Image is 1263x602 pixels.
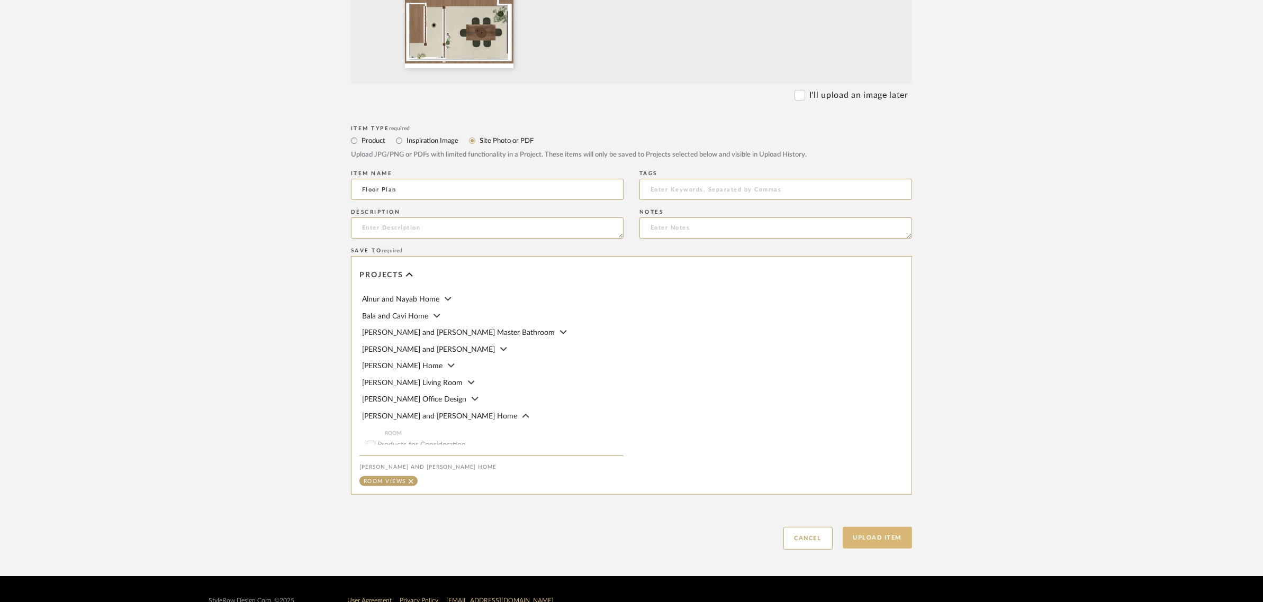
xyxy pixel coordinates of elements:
[809,89,908,102] label: I'll upload an image later
[351,150,912,160] div: Upload JPG/PNG or PDFs with limited functionality in a Project. These items will only be saved to...
[479,135,534,147] label: Site Photo or PDF
[639,209,912,215] div: Notes
[362,396,466,403] span: [PERSON_NAME] Office Design
[385,429,624,437] span: ROOM
[351,248,912,254] div: Save To
[351,125,912,132] div: Item Type
[362,362,443,370] span: [PERSON_NAME] Home
[362,379,463,387] span: [PERSON_NAME] Living Room
[359,271,403,280] span: Projects
[360,135,385,147] label: Product
[351,209,624,215] div: Description
[351,179,624,200] input: Enter Name
[364,479,406,484] div: Room Views
[362,329,555,336] span: [PERSON_NAME] and [PERSON_NAME] Master Bathroom
[351,134,912,147] mat-radio-group: Select item type
[359,464,624,470] div: [PERSON_NAME] and [PERSON_NAME] Home
[362,313,428,320] span: Bala and Cavi Home
[639,170,912,177] div: Tags
[783,527,833,550] button: Cancel
[362,296,439,303] span: Alnur and Nayab Home
[362,413,517,420] span: [PERSON_NAME] and [PERSON_NAME] Home
[351,170,624,177] div: Item name
[405,135,458,147] label: Inspiration Image
[362,346,495,353] span: [PERSON_NAME] and [PERSON_NAME]
[382,248,403,253] span: required
[639,179,912,200] input: Enter Keywords, Separated by Commas
[390,126,410,131] span: required
[843,527,913,549] button: Upload Item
